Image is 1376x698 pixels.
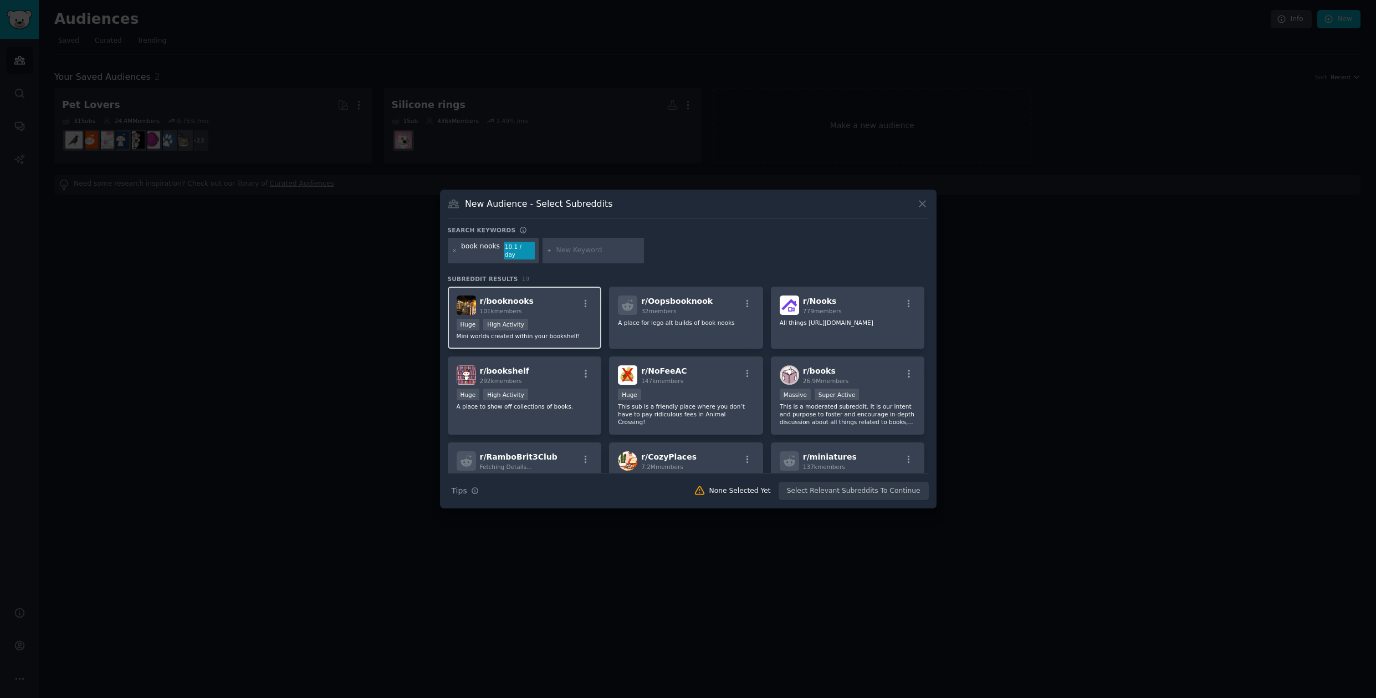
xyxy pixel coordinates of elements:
[641,297,713,305] span: r/ Oopsbooknook
[641,452,697,461] span: r/ CozyPlaces
[452,485,467,497] span: Tips
[803,308,842,314] span: 779 members
[483,319,528,330] div: High Activity
[461,242,500,259] div: book nooks
[480,452,557,461] span: r/ RamboBrit3Club
[480,366,529,375] span: r/ bookshelf
[483,389,528,400] div: High Activity
[780,295,799,315] img: Nooks
[641,308,676,314] span: 32 members
[480,463,532,470] span: Fetching Details...
[780,403,916,426] p: This is a moderated subreddit. It is our intent and purpose to foster and encourage in-depth disc...
[457,365,476,385] img: bookshelf
[480,308,522,314] span: 101k members
[641,366,687,375] span: r/ NoFeeAC
[780,319,916,327] p: All things [URL][DOMAIN_NAME]
[480,378,522,384] span: 292k members
[457,332,593,340] p: Mini worlds created within your bookshelf!
[457,389,480,400] div: Huge
[803,297,837,305] span: r/ Nooks
[457,403,593,410] p: A place to show off collections of books.
[618,389,641,400] div: Huge
[803,452,857,461] span: r/ miniatures
[709,486,771,496] div: None Selected Yet
[815,389,860,400] div: Super Active
[457,295,476,315] img: booknooks
[803,366,836,375] span: r/ books
[465,198,612,210] h3: New Audience - Select Subreddits
[448,481,483,501] button: Tips
[803,378,848,384] span: 26.9M members
[457,319,480,330] div: Huge
[618,319,754,327] p: A place for lego alt builds of book nooks
[448,275,518,283] span: Subreddit Results
[618,365,637,385] img: NoFeeAC
[504,242,535,259] div: 10.1 / day
[780,389,811,400] div: Massive
[480,297,534,305] span: r/ booknooks
[556,246,640,256] input: New Keyword
[803,463,845,470] span: 137k members
[618,451,637,471] img: CozyPlaces
[522,276,530,282] span: 19
[448,226,516,234] h3: Search keywords
[641,378,683,384] span: 147k members
[618,403,754,426] p: This sub is a friendly place where you don’t have to pay ridiculous fees in Animal Crossing!
[780,365,799,385] img: books
[641,463,683,470] span: 7.2M members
